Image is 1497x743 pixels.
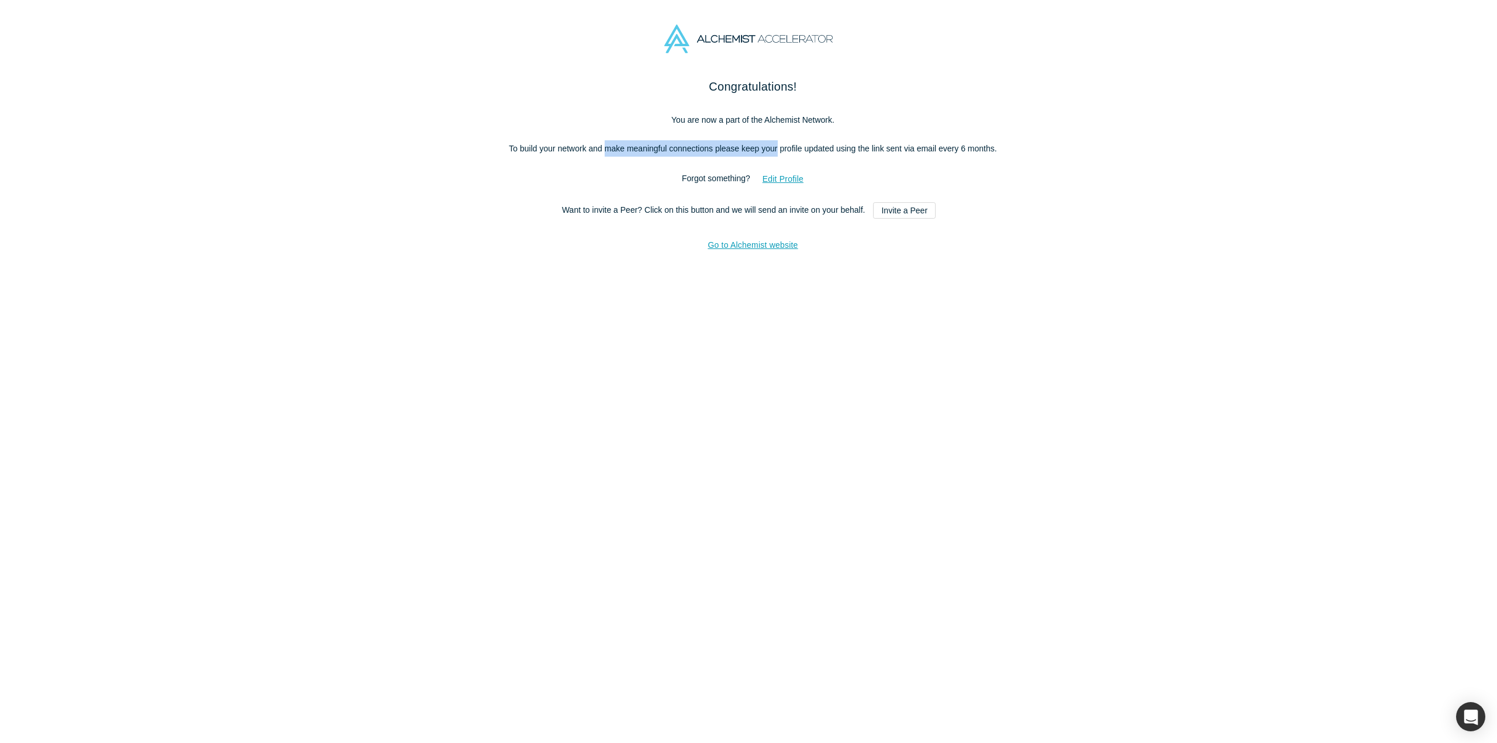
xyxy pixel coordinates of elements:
a: Go to Alchemist website [708,240,798,250]
button: Edit Profile [750,169,816,189]
p: Forgot something? [508,169,999,189]
p: Want to invite a Peer? Click on this button and we will send an invite on your behalf. [508,202,999,219]
img: Alchemist Accelerator Logo [664,25,833,53]
p: You are now a part of the Alchemist Network. [508,112,999,128]
a: Invite a Peer [873,202,936,219]
p: To build your network and make meaningful connections please keep your profile updated using the ... [508,140,999,157]
h2: Congratulations! [508,78,999,95]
